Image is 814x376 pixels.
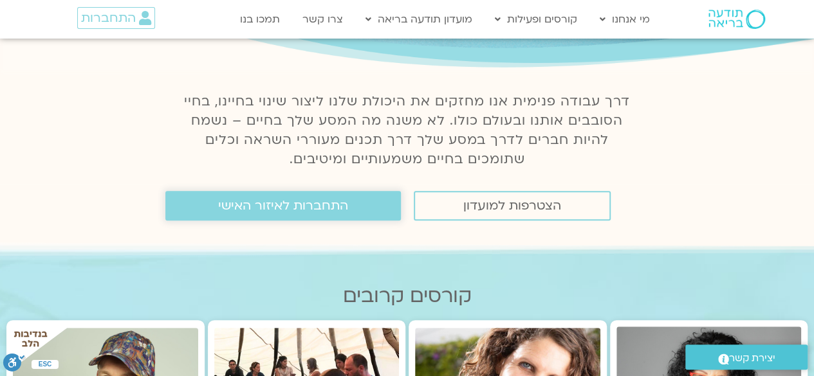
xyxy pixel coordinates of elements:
[593,7,656,31] a: מי אנחנו
[463,199,561,213] span: הצטרפות למועדון
[234,7,286,31] a: תמכו בנו
[488,7,584,31] a: קורסים ופעילות
[296,7,349,31] a: צרו קשר
[685,345,808,370] a: יצירת קשר
[708,10,765,29] img: תודעה בריאה
[729,350,775,367] span: יצירת קשר
[359,7,479,31] a: מועדון תודעה בריאה
[177,92,638,169] p: דרך עבודה פנימית אנו מחזקים את היכולת שלנו ליצור שינוי בחיינו, בחיי הסובבים אותנו ובעולם כולו. לא...
[414,191,611,220] a: הצטרפות למועדון
[165,191,401,220] a: התחברות לאיזור האישי
[81,11,136,25] span: התחברות
[6,285,808,307] h2: קורסים קרובים
[77,7,155,29] a: התחברות
[218,199,348,213] span: התחברות לאיזור האישי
